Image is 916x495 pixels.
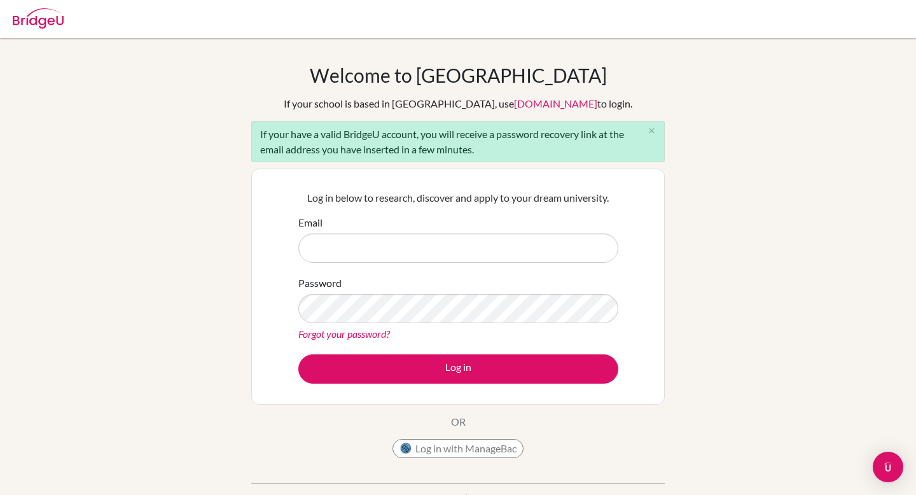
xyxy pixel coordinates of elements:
i: close [647,126,656,136]
div: Open Intercom Messenger [873,452,903,482]
label: Email [298,215,323,230]
button: Close [639,122,664,141]
p: Log in below to research, discover and apply to your dream university. [298,190,618,206]
h1: Welcome to [GEOGRAPHIC_DATA] [310,64,607,87]
p: OR [451,414,466,429]
label: Password [298,275,342,291]
div: If your have a valid BridgeU account, you will receive a password recovery link at the email addr... [251,121,665,162]
button: Log in with ManageBac [392,439,524,458]
a: [DOMAIN_NAME] [514,97,597,109]
a: Forgot your password? [298,328,390,340]
img: Bridge-U [13,8,64,29]
div: If your school is based in [GEOGRAPHIC_DATA], use to login. [284,96,632,111]
button: Log in [298,354,618,384]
